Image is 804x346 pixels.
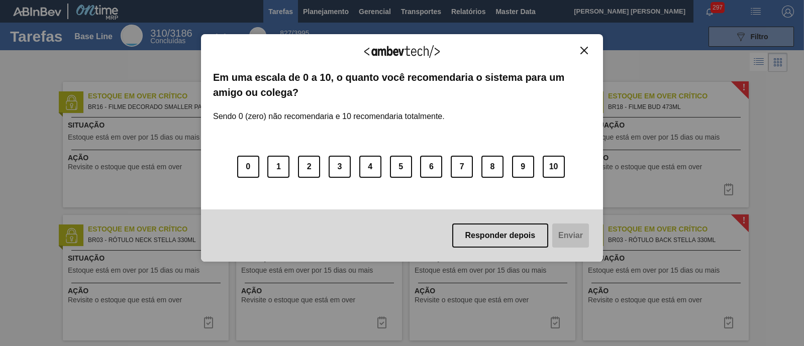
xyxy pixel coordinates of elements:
[237,156,259,178] button: 0
[420,156,442,178] button: 6
[329,156,351,178] button: 3
[452,223,549,248] button: Responder depois
[577,46,591,55] button: Close
[298,156,320,178] button: 2
[213,100,445,121] label: Sendo 0 (zero) não recomendaria e 10 recomendaria totalmente.
[359,156,381,178] button: 4
[451,156,473,178] button: 7
[481,156,504,178] button: 8
[267,156,289,178] button: 1
[580,47,588,54] img: Close
[364,45,440,58] img: Logo Ambevtech
[543,156,565,178] button: 10
[512,156,534,178] button: 9
[390,156,412,178] button: 5
[213,70,591,100] label: Em uma escala de 0 a 10, o quanto você recomendaria o sistema para um amigo ou colega?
